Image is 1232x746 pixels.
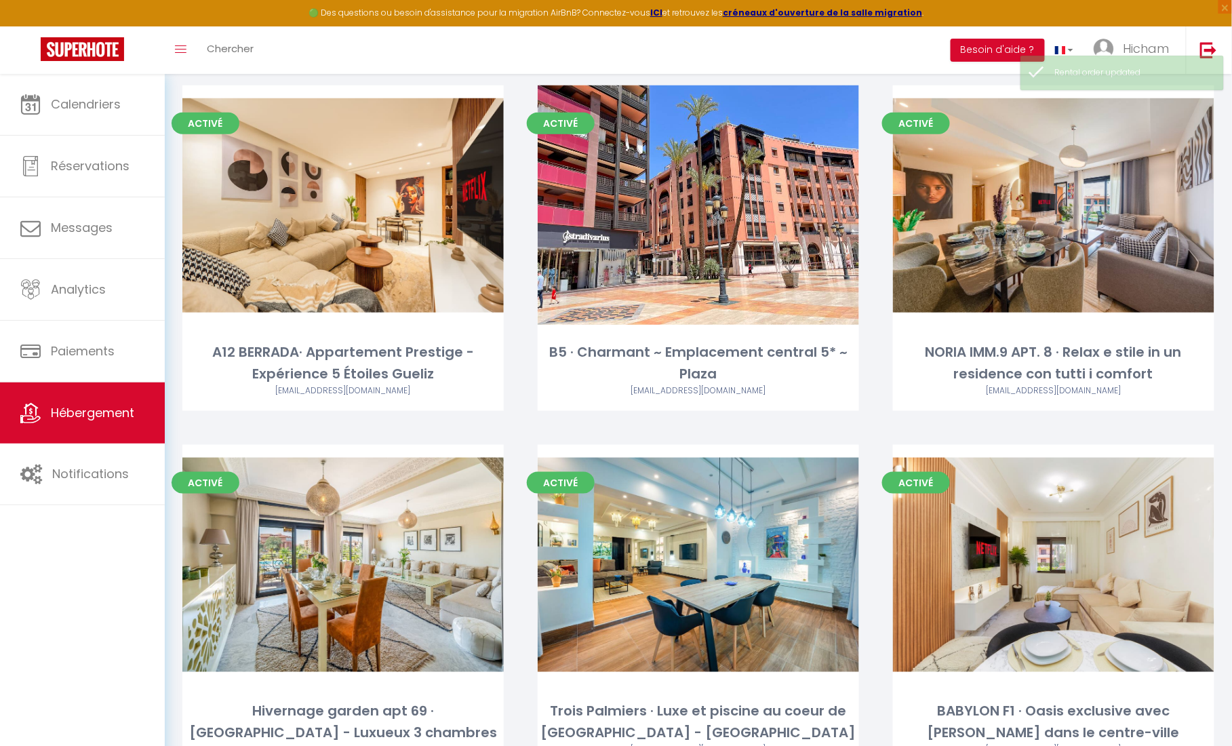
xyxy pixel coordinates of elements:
button: Ouvrir le widget de chat LiveChat [11,5,52,46]
img: logout [1200,41,1217,58]
button: Besoin d'aide ? [951,39,1045,62]
span: Activé [172,472,239,494]
span: Hébergement [51,404,134,421]
div: NORIA IMM.9 APT. 8 · Relax e stile in un residence con tutti i comfort [893,342,1214,385]
img: ... [1094,39,1114,59]
div: B5 · Charmant ~ Emplacement central 5* ~ Plaza [538,342,859,385]
span: Activé [527,113,595,134]
iframe: Chat [1174,685,1222,736]
span: Activé [882,472,950,494]
span: Paiements [51,342,115,359]
span: Activé [172,113,239,134]
div: BABYLON F1 · Oasis exclusive avec [PERSON_NAME] dans le centre-ville [893,701,1214,744]
span: Notifications [52,465,129,482]
div: Airbnb [538,385,859,397]
div: Airbnb [893,385,1214,397]
div: A12 BERRADA· Appartement Prestige - Expérience 5 Étoiles Gueliz [182,342,504,385]
a: créneaux d'ouverture de la salle migration [723,7,922,18]
a: ICI [650,7,662,18]
span: Hicham [1123,40,1169,57]
span: Calendriers [51,96,121,113]
span: Messages [51,219,113,236]
div: Airbnb [182,385,504,397]
div: Rental order updated [1055,66,1210,79]
a: ... Hicham [1084,26,1186,74]
span: Chercher [207,41,254,56]
span: Analytics [51,281,106,298]
span: Activé [882,113,950,134]
div: Trois Palmiers · Luxe et piscine au coeur de [GEOGRAPHIC_DATA] - [GEOGRAPHIC_DATA] [538,701,859,744]
a: Chercher [197,26,264,74]
span: Réservations [51,157,130,174]
img: Super Booking [41,37,124,61]
span: Activé [527,472,595,494]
